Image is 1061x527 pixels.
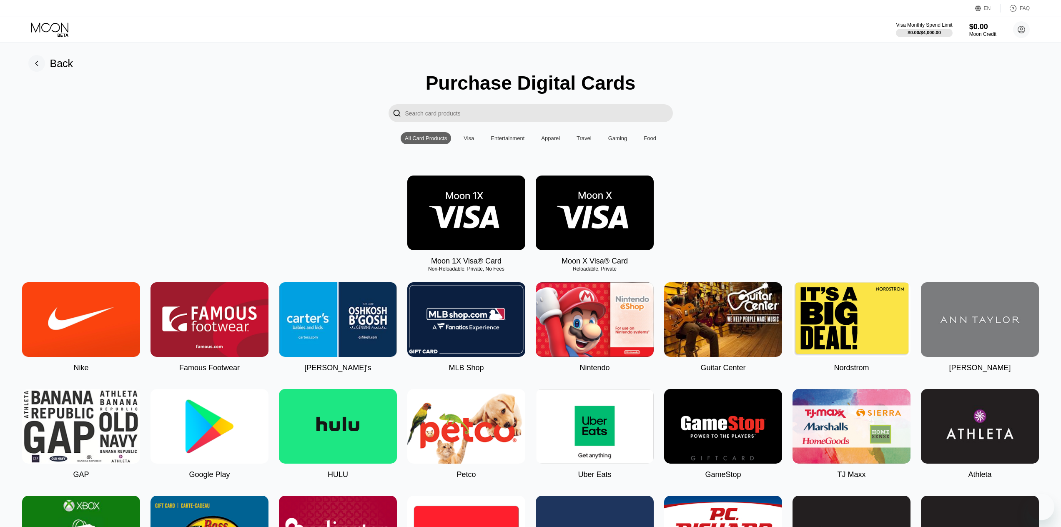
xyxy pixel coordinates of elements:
div: Food [640,132,660,144]
div: Back [28,55,73,72]
div: [PERSON_NAME]'s [304,364,371,372]
div: Visa [464,135,474,141]
div: Gaming [608,135,627,141]
div: Athleta [968,470,991,479]
div: Reloadable, Private [536,266,654,272]
div: Uber Eats [578,470,611,479]
div:  [389,104,405,122]
div: FAQ [1020,5,1030,11]
div: Moon X Visa® Card [562,257,628,266]
div: GameStop [705,470,741,479]
div: All Card Products [401,132,451,144]
div: Google Play [189,470,230,479]
div: Travel [577,135,592,141]
div: TJ Maxx [837,470,865,479]
div: Petco [457,470,476,479]
div: Travel [572,132,596,144]
div: Visa Monthly Spend Limit [896,22,952,28]
div: Nintendo [579,364,610,372]
div: Moon 1X Visa® Card [431,257,502,266]
div: Nordstrom [834,364,869,372]
div: Nike [73,364,88,372]
div: Moon Credit [969,31,996,37]
div: GAP [73,470,89,479]
input: Search card products [405,104,673,122]
div: Apparel [537,132,564,144]
div: Famous Footwear [179,364,240,372]
div: Back [50,58,73,70]
div: Non-Reloadable, Private, No Fees [407,266,525,272]
div: Purchase Digital Cards [426,72,636,94]
div:  [393,108,401,118]
div: HULU [328,470,348,479]
div: FAQ [1001,4,1030,13]
iframe: ปุ่มเพื่อเปิดใช้หน้าต่างการส่งข้อความ [1028,494,1054,520]
div: MLB Shop [449,364,484,372]
div: Visa [459,132,478,144]
div: $0.00 / $4,000.00 [908,30,941,35]
div: Visa Monthly Spend Limit$0.00/$4,000.00 [896,22,952,37]
div: Entertainment [487,132,529,144]
div: All Card Products [405,135,447,141]
div: $0.00Moon Credit [969,23,996,37]
div: Guitar Center [700,364,745,372]
div: EN [975,4,1001,13]
div: Apparel [541,135,560,141]
div: Entertainment [491,135,524,141]
div: EN [984,5,991,11]
div: $0.00 [969,23,996,31]
div: [PERSON_NAME] [949,364,1011,372]
div: Food [644,135,656,141]
div: Gaming [604,132,632,144]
